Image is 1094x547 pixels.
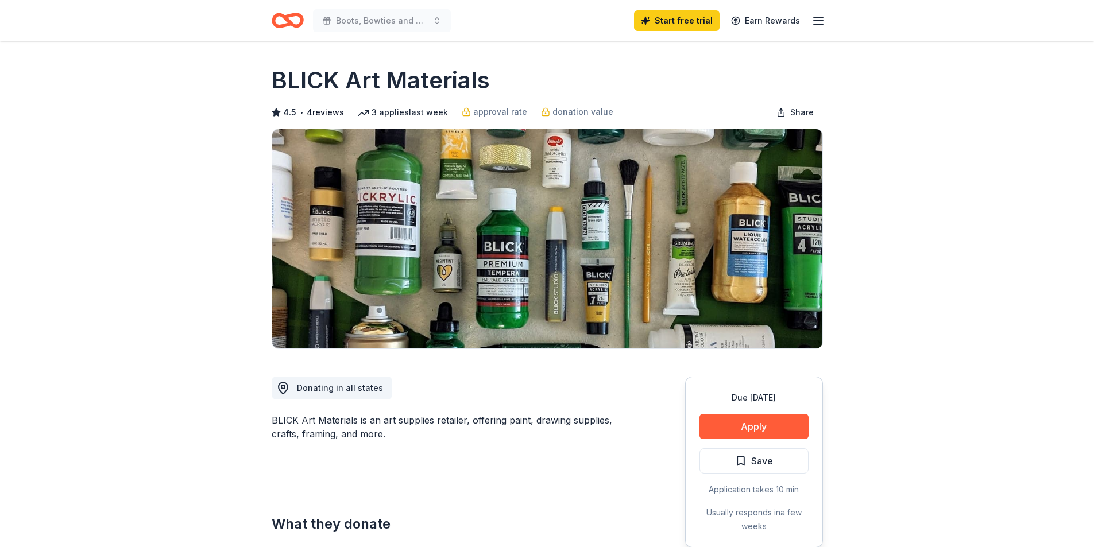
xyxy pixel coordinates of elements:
h2: What they donate [272,515,630,533]
div: 3 applies last week [358,106,448,119]
img: Image for BLICK Art Materials [272,129,822,348]
button: 4reviews [307,106,344,119]
a: Home [272,7,304,34]
div: Usually responds in a few weeks [699,506,809,533]
span: 4.5 [283,106,296,119]
div: BLICK Art Materials is an art supplies retailer, offering paint, drawing supplies, crafts, framin... [272,413,630,441]
a: approval rate [462,105,527,119]
button: Share [767,101,823,124]
h1: BLICK Art Materials [272,64,490,96]
span: approval rate [473,105,527,119]
span: Share [790,106,814,119]
span: • [299,108,303,117]
a: donation value [541,105,613,119]
button: Save [699,448,809,474]
button: Boots, Bowties and Bling Gala [313,9,451,32]
button: Apply [699,414,809,439]
span: Save [751,453,773,468]
span: Boots, Bowties and Bling Gala [336,14,428,28]
span: donation value [552,105,613,119]
a: Earn Rewards [724,10,807,31]
div: Application takes 10 min [699,483,809,496]
div: Due [DATE] [699,391,809,405]
a: Start free trial [634,10,720,31]
span: Donating in all states [297,383,383,393]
